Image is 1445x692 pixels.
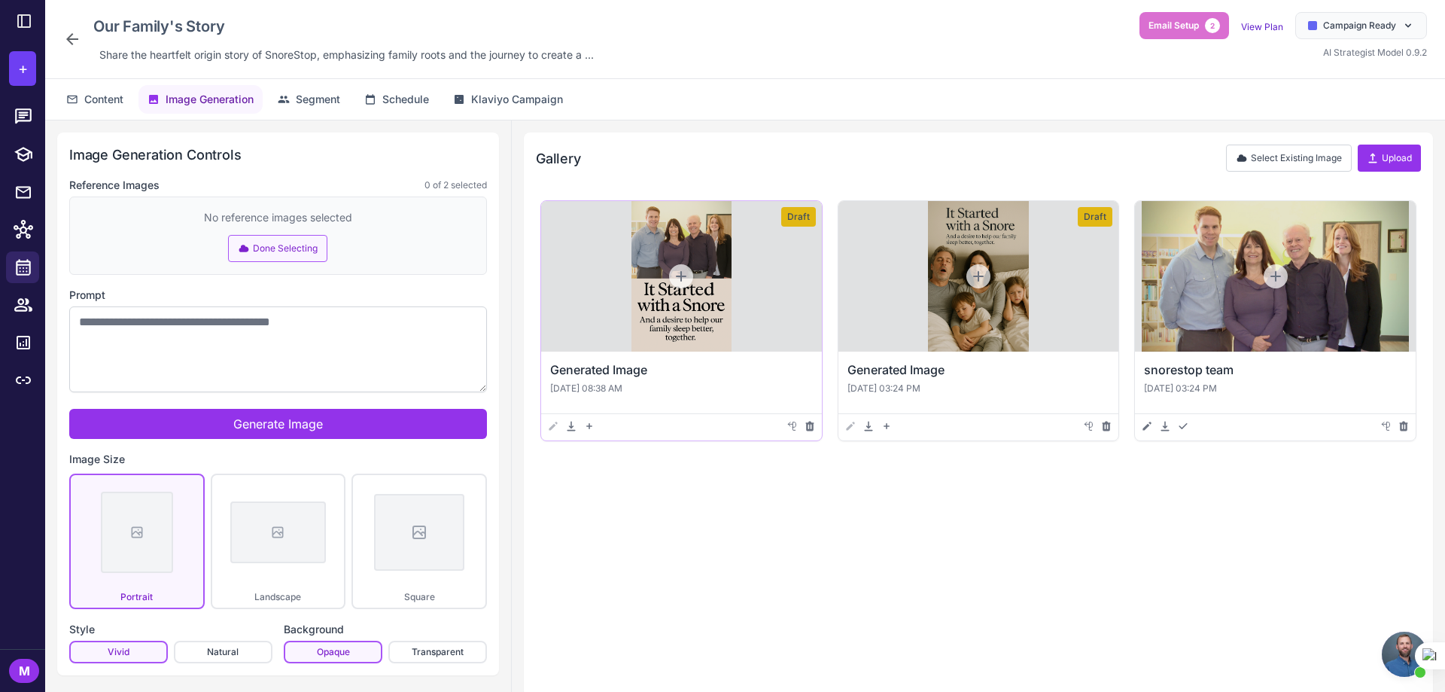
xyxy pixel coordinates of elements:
p: [DATE] 03:24 PM [1144,382,1407,395]
div: Click to edit campaign name [87,12,600,41]
span: + [18,57,28,80]
button: Opaque [284,641,382,663]
h2: Image Generation Controls [69,145,487,165]
span: Landscape [254,591,301,602]
button: Content [57,85,132,114]
span: Generate Image [233,416,323,431]
label: Image Size [69,451,487,468]
span: Content [84,91,123,108]
label: Style [69,621,272,638]
button: Natural [174,641,272,663]
a: View Plan [1241,21,1283,32]
button: Segment [269,85,349,114]
span: 2 [1205,18,1220,33]
button: Select Existing Image [1226,145,1352,172]
button: Done Selecting [228,235,327,262]
button: Image Generation [138,85,263,114]
label: Background [284,621,487,638]
span: Email Setup [1148,19,1199,32]
span: Square [404,591,435,602]
label: Prompt [69,287,487,303]
span: 0 of 2 selected [424,178,487,192]
button: Vivid [69,641,168,663]
button: Klaviyo Campaign [444,85,572,114]
label: Reference Images [69,177,160,194]
p: [DATE] 08:38 AM [550,382,813,395]
button: Portrait [69,474,205,609]
span: Share the heartfelt origin story of SnoreStop, emphasizing family roots and the journey to create... [99,47,594,63]
button: Schedule [355,85,438,114]
button: Square [351,474,487,609]
div: No reference images selected [204,209,352,226]
span: Portrait [120,591,153,602]
h3: snorestop team [1144,361,1407,379]
span: Schedule [382,91,429,108]
button: Email Setup2 [1139,12,1229,39]
div: M [9,659,39,683]
p: [DATE] 03:24 PM [847,382,1110,395]
button: + [9,51,36,86]
a: Open chat [1382,632,1427,677]
button: Generate Image [69,409,487,439]
span: Klaviyo Campaign [471,91,563,108]
span: Campaign Ready [1323,19,1396,32]
span: AI Strategist Model 0.9.2 [1323,47,1427,58]
h2: Gallery [536,148,581,169]
button: Transparent [388,641,487,663]
button: Upload [1358,145,1421,172]
h3: Generated Image [847,361,1110,379]
h3: Generated Image [550,361,813,379]
button: Landscape [211,474,346,609]
div: Click to edit description [93,44,600,66]
span: Segment [296,91,340,108]
span: Image Generation [166,91,254,108]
